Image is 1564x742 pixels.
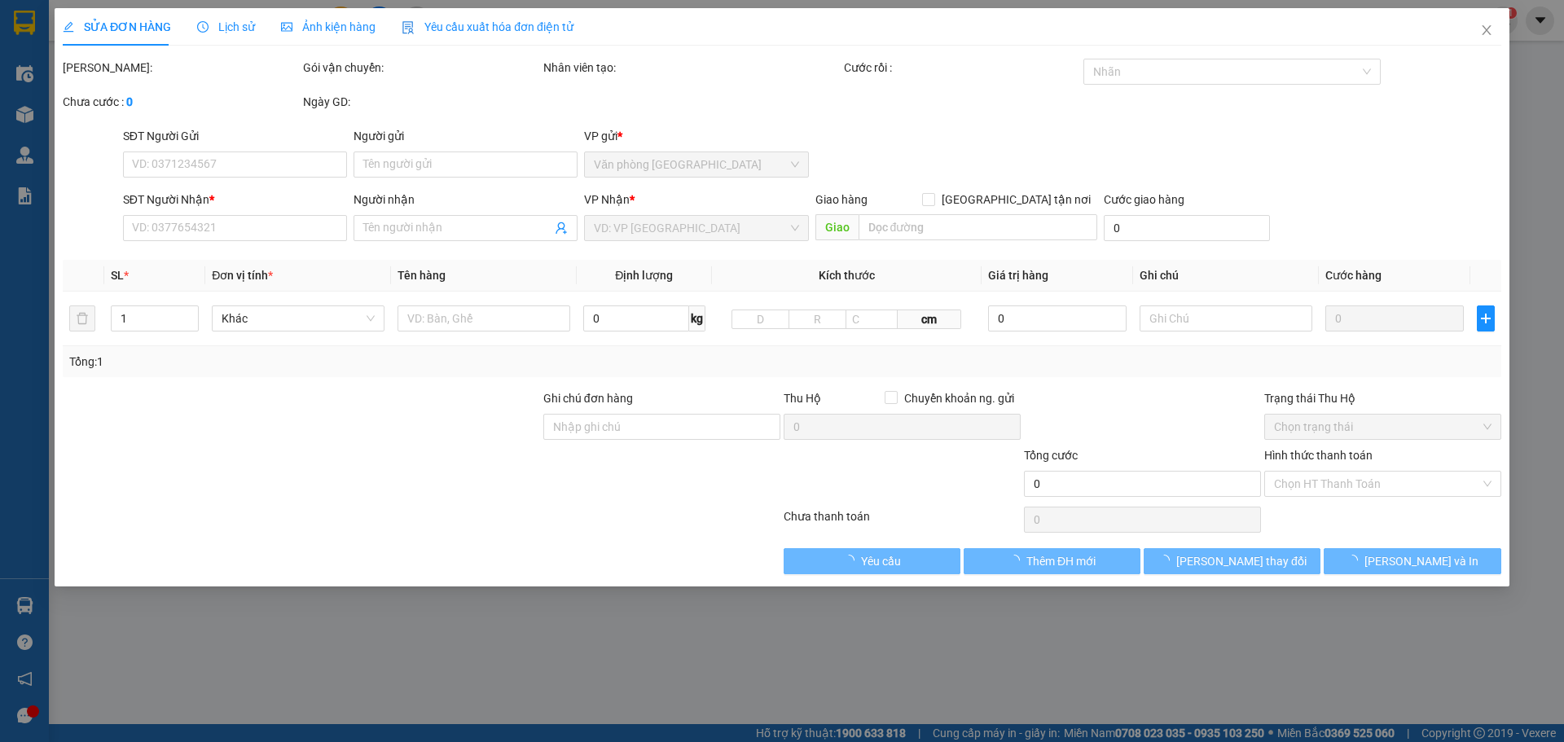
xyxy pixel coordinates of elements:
input: R [789,310,846,329]
button: Thêm ĐH mới [964,548,1140,574]
span: clock-circle [197,21,209,33]
span: edit [63,21,74,33]
span: loading [1008,555,1026,566]
span: Đơn vị tính [213,269,274,282]
div: SĐT Người Gửi [123,127,347,145]
div: Người nhận [354,191,578,209]
div: Ngày GD: [303,93,540,111]
button: Close [1464,8,1509,54]
span: Chuyển khoản ng. gửi [898,389,1021,407]
span: loading [843,555,861,566]
span: Khác [222,306,376,331]
label: Cước giao hàng [1104,193,1184,206]
input: VD: Bàn, Ghế [398,305,570,331]
input: C [846,310,898,329]
div: Trạng thái Thu Hộ [1264,389,1501,407]
input: 0 [1325,305,1464,331]
span: plus [1478,312,1494,325]
span: Giá trị hàng [988,269,1048,282]
input: Ghi Chú [1140,305,1313,331]
input: Ghi chú đơn hàng [543,414,780,440]
input: Cước giao hàng [1104,215,1270,241]
span: Ảnh kiện hàng [281,20,376,33]
button: [PERSON_NAME] thay đổi [1144,548,1320,574]
span: SL [111,269,124,282]
span: Lịch sử [197,20,255,33]
span: Thu Hộ [784,392,821,405]
span: Thêm ĐH mới [1026,552,1096,570]
span: user-add [556,222,569,235]
div: VP gửi [585,127,809,145]
span: Văn phòng Đà Nẵng [595,152,799,177]
b: 0 [126,95,133,108]
div: Cước rồi : [844,59,1081,77]
span: Cước hàng [1325,269,1382,282]
button: Yêu cầu [784,548,960,574]
span: SỬA ĐƠN HÀNG [63,20,171,33]
input: D [732,310,790,329]
input: Dọc đường [859,214,1097,240]
button: plus [1478,305,1495,331]
span: Tổng cước [1024,449,1078,462]
span: cm [898,310,961,329]
div: SĐT Người Nhận [123,191,347,209]
span: Yêu cầu xuất hóa đơn điện tử [402,20,573,33]
span: [PERSON_NAME] và In [1364,552,1478,570]
span: loading [1347,555,1364,566]
span: Yêu cầu [861,552,901,570]
span: close [1480,24,1493,37]
div: Chưa thanh toán [782,507,1022,536]
span: kg [689,305,705,331]
label: Hình thức thanh toán [1264,449,1373,462]
div: Nhân viên tạo: [543,59,841,77]
label: Ghi chú đơn hàng [543,392,633,405]
div: [PERSON_NAME]: [63,59,300,77]
span: Giao [815,214,859,240]
span: Kích thước [819,269,875,282]
div: Tổng: 1 [69,353,604,371]
span: [PERSON_NAME] thay đổi [1176,552,1307,570]
span: Chọn trạng thái [1274,415,1492,439]
span: loading [1158,555,1176,566]
span: picture [281,21,292,33]
button: delete [69,305,95,331]
span: Giao hàng [815,193,868,206]
img: icon [402,21,415,34]
th: Ghi chú [1134,260,1320,292]
div: Người gửi [354,127,578,145]
span: Tên hàng [398,269,446,282]
span: VP Nhận [585,193,630,206]
button: [PERSON_NAME] và In [1325,548,1501,574]
div: Gói vận chuyển: [303,59,540,77]
span: Định lượng [615,269,673,282]
span: [GEOGRAPHIC_DATA] tận nơi [935,191,1097,209]
div: Chưa cước : [63,93,300,111]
